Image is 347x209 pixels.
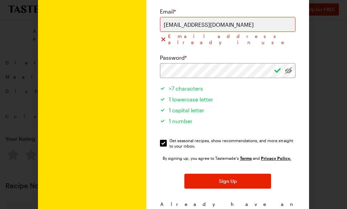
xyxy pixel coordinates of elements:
[240,155,252,161] a: Tastemade Terms of Service
[169,138,296,149] span: Get seasonal recipes, show recommendations, and more straight to your inbox.
[219,178,237,185] span: Sign Up
[160,54,187,62] label: Password
[163,155,293,161] div: By signing up, you agree to Tastemade's and
[160,33,295,45] div: Email address already in use
[169,107,204,113] span: 1 capital letter
[169,85,203,92] span: >7 characters
[261,155,291,161] a: Tastemade Privacy Policy
[169,96,213,102] span: 1 lowercase letter
[160,7,176,16] label: Email
[160,140,167,147] input: Get seasonal recipes, show recommendations, and more straight to your inbox.
[184,174,271,189] button: Sign Up
[169,118,192,124] span: 1 number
